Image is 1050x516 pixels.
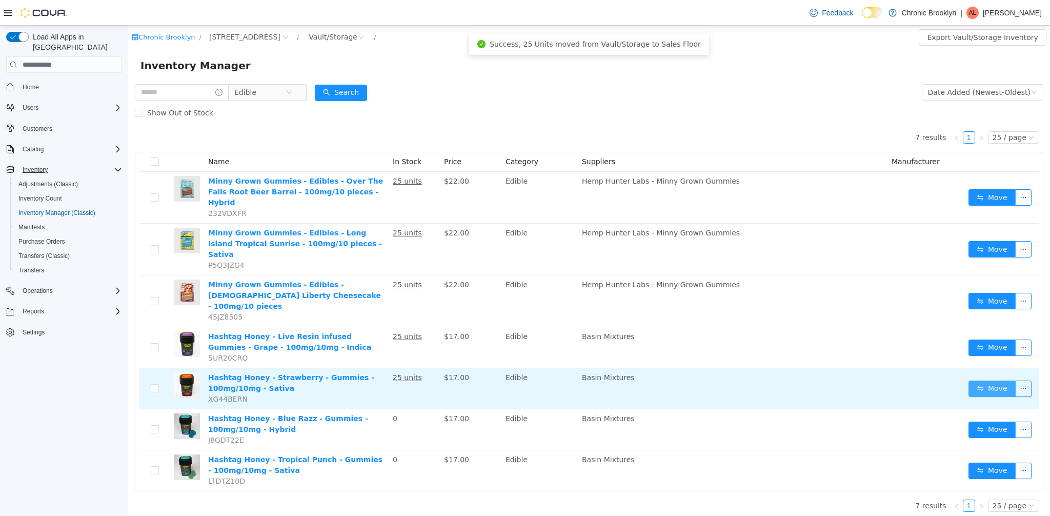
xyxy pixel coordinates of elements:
span: Reports [18,305,122,317]
li: Previous Page [822,106,835,118]
span: / [71,8,73,15]
span: 232VDXFR [80,184,118,192]
span: Inventory Count [18,194,62,203]
span: Users [18,102,122,114]
span: / [169,8,171,15]
li: Next Page [847,106,859,118]
button: icon: ellipsis [887,437,903,453]
a: Hashtag Honey - Live Resin infused Gummies - Grape - 100mg/10mg - Indica [80,307,243,326]
button: Adjustments (Classic) [10,177,126,191]
span: Customers [18,122,122,135]
img: Minny Grown Gummies - Edibles - Over The Falls Root Beer Barrel - 100mg/10 pieces - Hybrid hero shot [46,150,72,176]
button: Operations [18,285,57,297]
button: Operations [2,284,126,298]
div: Alvan Lau [966,7,979,19]
div: 25 / page [864,474,898,486]
img: Minny Grown Gummies - Edibles - Lady Liberty Cheesecake - 100mg/10 pieces hero shot [46,254,72,280]
span: Operations [23,287,53,295]
button: Reports [2,304,126,319]
nav: Complex example [6,75,122,366]
button: icon: searchSearch [187,59,239,75]
button: icon: ellipsis [887,267,903,284]
a: Home [18,81,43,93]
i: icon: right [850,109,856,115]
img: Minny Grown Gummies - Edibles - Long Island Tropical Sunrise - 100mg/10 pieces - Sativa hero shot [46,202,72,228]
i: icon: right [850,478,856,484]
button: Catalog [2,142,126,156]
input: Dark Mode [862,7,883,18]
span: $17.00 [316,348,341,356]
i: icon: down [903,64,909,71]
span: $22.00 [316,255,341,263]
span: Inventory Count [14,192,122,205]
div: 25 / page [864,106,898,117]
div: Date Added (Newest-Oldest) [800,59,902,74]
span: Basin Mixtures [454,430,507,438]
span: LTDTZ10D [80,451,117,460]
button: icon: swapMove [840,396,887,412]
span: Adjustments (Classic) [14,178,122,190]
span: Hemp Hunter Labs - Minny Grown Gummies [454,151,612,160]
img: Hashtag Honey - Live Resin infused Gummies - Grape - 100mg/10mg - Indica hero shot [46,306,72,331]
span: Basin Mixtures [454,389,507,397]
span: 45JZ8505 [80,287,114,295]
li: Previous Page [822,474,835,486]
span: Inventory [23,166,48,174]
i: icon: left [825,109,832,115]
span: Transfers [14,264,122,276]
a: Hashtag Honey - Strawberry - Gummies - 100mg/10mg - Sativa [80,348,246,367]
u: 25 units [265,255,294,263]
i: icon: left [825,478,832,484]
span: Name [80,132,101,140]
button: icon: swapMove [840,314,887,330]
span: Home [23,83,39,91]
u: 25 units [265,348,294,356]
li: 7 results [787,474,818,486]
span: Settings [23,328,45,336]
span: P5Q3JZG4 [80,235,116,244]
span: $22.00 [316,203,341,211]
a: Manifests [14,221,49,233]
span: $22.00 [316,151,341,160]
span: Edible [106,59,128,74]
u: 25 units [265,203,294,211]
a: 1 [835,474,846,486]
span: Hemp Hunter Labs - Minny Grown Gummies [454,255,612,263]
span: Load All Apps in [GEOGRAPHIC_DATA] [29,32,122,52]
button: Customers [2,121,126,136]
button: Inventory Count [10,191,126,206]
button: icon: swapMove [840,215,887,232]
span: Basin Mixtures [454,348,507,356]
span: Success, 25 Units moved from Vault/Storage to Sales Floor [361,14,573,23]
span: Adjustments (Classic) [18,180,78,188]
td: Edible [373,198,450,250]
a: Purchase Orders [14,235,69,248]
a: Adjustments (Classic) [14,178,82,190]
a: Minny Grown Gummies - Edibles - Long Island Tropical Sunrise - 100mg/10 pieces - Sativa [80,203,254,233]
span: Operations [18,285,122,297]
a: Settings [18,326,49,339]
span: Price [316,132,333,140]
span: $17.00 [316,307,341,315]
span: Feedback [822,8,853,18]
a: Customers [18,123,56,135]
span: Inventory Manager [12,32,129,48]
span: Manifests [14,221,122,233]
span: Transfers (Classic) [14,250,122,262]
span: Catalog [18,143,122,155]
td: Edible [373,384,450,425]
span: Hemp Hunter Labs - Minny Grown Gummies [454,203,612,211]
i: icon: down [900,477,906,484]
span: Show Out of Stock [15,83,89,91]
span: J8GDT22E [80,410,116,419]
span: Purchase Orders [14,235,122,248]
img: Hashtag Honey - Blue Razz - Gummies - 100mg/10mg - Hybrid hero shot [46,388,72,413]
a: Minny Grown Gummies - Edibles - [DEMOGRAPHIC_DATA] Liberty Cheesecake - 100mg/10 pieces [80,255,253,285]
button: icon: swapMove [840,437,887,453]
button: Manifests [10,220,126,234]
span: Manifests [18,223,45,231]
a: Hashtag Honey - Tropical Punch - Gummies - 100mg/10mg - Sativa [80,430,254,449]
span: Users [23,104,38,112]
span: Catalog [23,145,44,153]
span: Suppliers [454,132,487,140]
